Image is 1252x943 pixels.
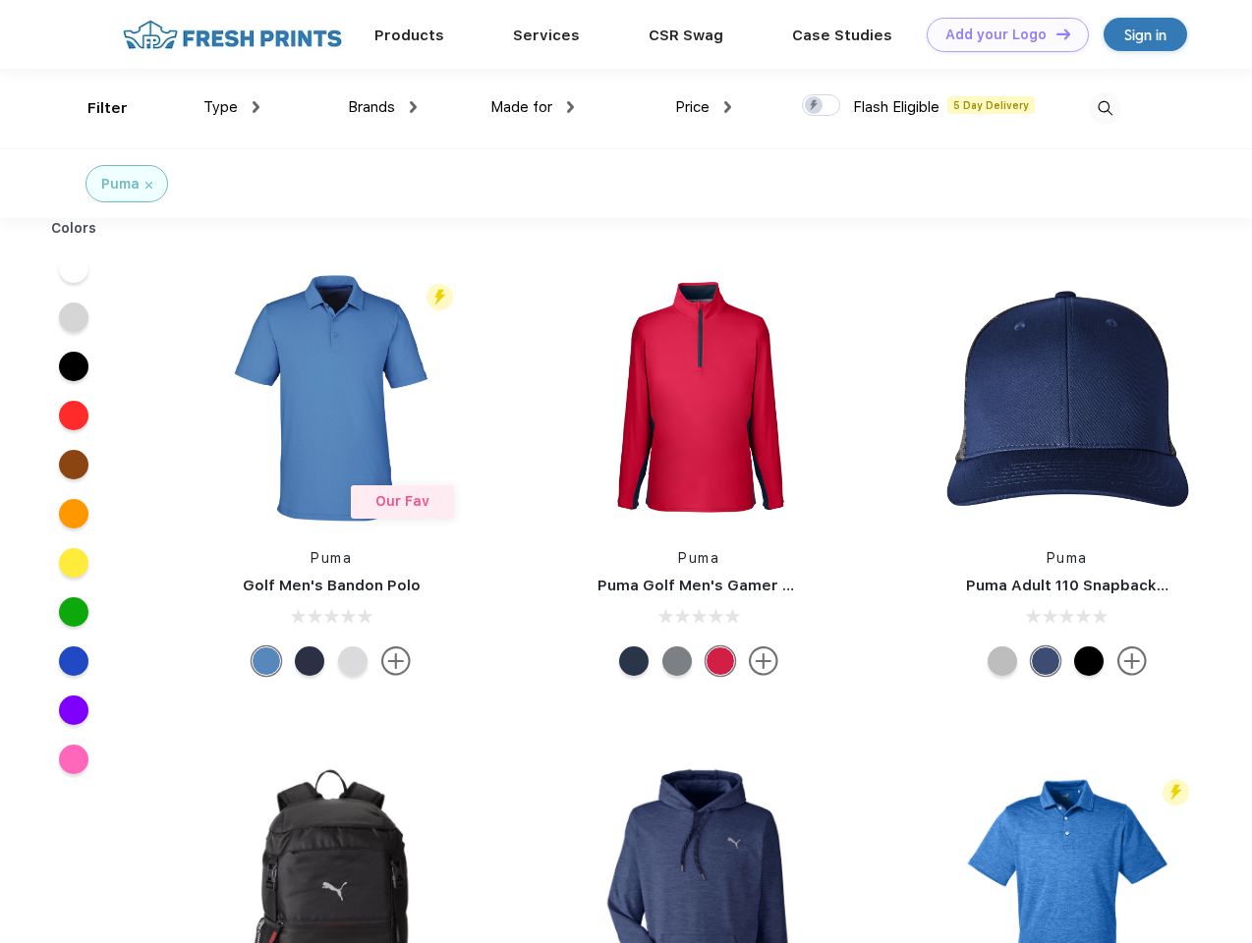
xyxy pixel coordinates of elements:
[1124,24,1167,46] div: Sign in
[490,98,552,116] span: Made for
[295,646,324,676] div: Navy Blazer
[1056,28,1070,39] img: DT
[1074,646,1104,676] div: Pma Blk Pma Blk
[117,18,348,52] img: fo%20logo%202.webp
[427,284,453,310] img: flash_active_toggle.svg
[374,27,444,44] a: Products
[36,218,112,239] div: Colors
[145,182,152,189] img: filter_cancel.svg
[1104,18,1187,51] a: Sign in
[311,550,352,566] a: Puma
[947,96,1035,114] span: 5 Day Delivery
[1163,779,1189,805] img: flash_active_toggle.svg
[87,97,128,120] div: Filter
[203,98,238,116] span: Type
[619,646,649,676] div: Navy Blazer
[649,27,723,44] a: CSR Swag
[513,27,580,44] a: Services
[678,550,719,566] a: Puma
[338,646,368,676] div: High Rise
[598,577,908,594] a: Puma Golf Men's Gamer Golf Quarter-Zip
[567,101,574,113] img: dropdown.png
[1117,646,1147,676] img: more.svg
[724,101,731,113] img: dropdown.png
[243,577,421,594] a: Golf Men's Bandon Polo
[945,27,1047,43] div: Add your Logo
[1089,92,1121,125] img: desktop_search.svg
[937,267,1198,528] img: func=resize&h=266
[662,646,692,676] div: Quiet Shade
[568,267,829,528] img: func=resize&h=266
[1047,550,1088,566] a: Puma
[252,646,281,676] div: Lake Blue
[1031,646,1060,676] div: Peacoat Qut Shd
[988,646,1017,676] div: Quarry with Brt Whit
[410,101,417,113] img: dropdown.png
[381,646,411,676] img: more.svg
[101,174,140,194] div: Puma
[749,646,778,676] img: more.svg
[200,267,462,528] img: func=resize&h=266
[253,101,259,113] img: dropdown.png
[675,98,710,116] span: Price
[348,98,395,116] span: Brands
[853,98,939,116] span: Flash Eligible
[375,493,429,509] span: Our Fav
[706,646,735,676] div: Ski Patrol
